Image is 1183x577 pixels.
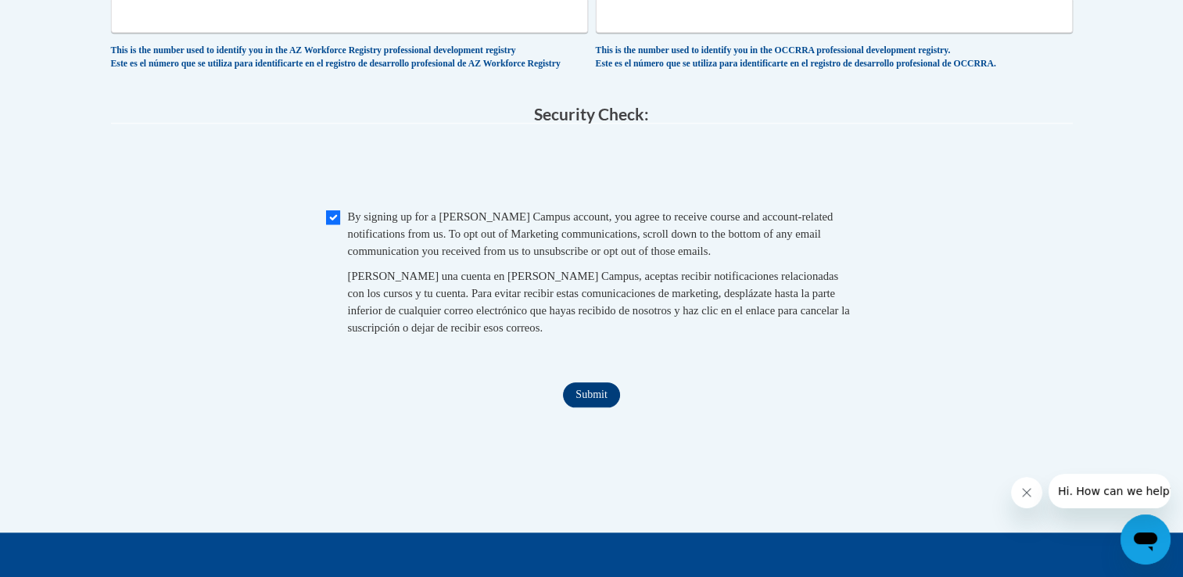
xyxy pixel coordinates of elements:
iframe: Message from company [1049,474,1170,508]
iframe: reCAPTCHA [473,139,711,200]
span: Hi. How can we help? [9,11,127,23]
iframe: Button to launch messaging window [1120,514,1170,564]
input: Submit [563,382,619,407]
div: This is the number used to identify you in the AZ Workforce Registry professional development reg... [111,45,588,70]
iframe: Close message [1011,477,1042,508]
span: Security Check: [534,104,649,124]
span: By signing up for a [PERSON_NAME] Campus account, you agree to receive course and account-related... [348,210,833,257]
div: This is the number used to identify you in the OCCRRA professional development registry. Este es ... [596,45,1073,70]
span: [PERSON_NAME] una cuenta en [PERSON_NAME] Campus, aceptas recibir notificaciones relacionadas con... [348,270,850,334]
